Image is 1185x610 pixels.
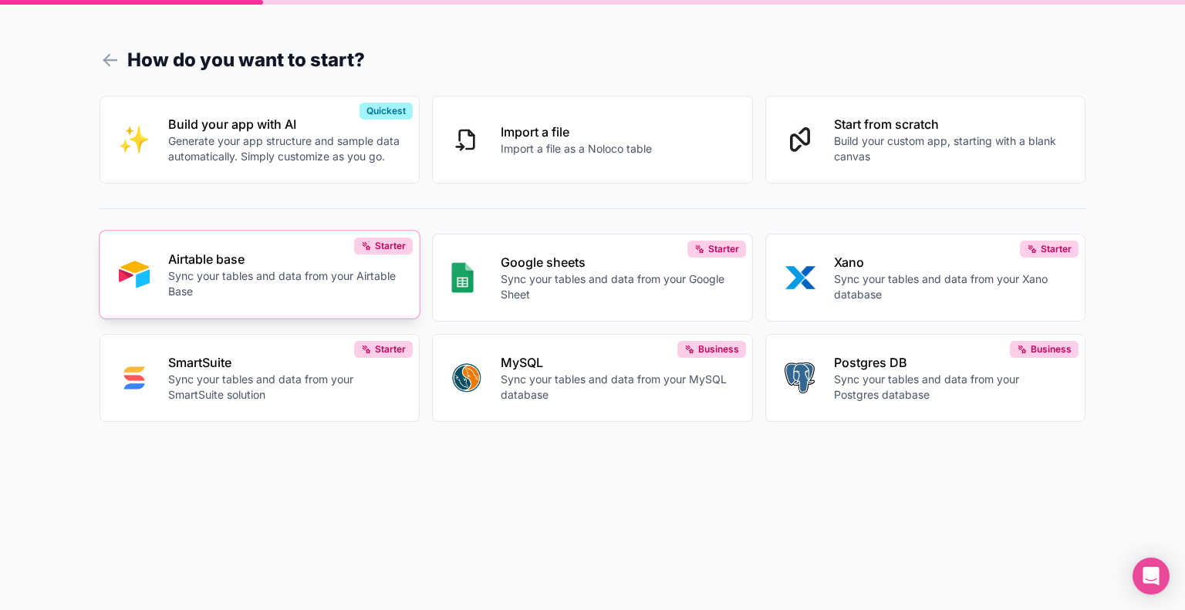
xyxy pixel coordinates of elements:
[119,124,150,155] img: INTERNAL_WITH_AI
[432,334,753,422] button: MYSQLMySQLSync your tables and data from your MySQL databaseBusiness
[765,96,1086,184] button: Start from scratchBuild your custom app, starting with a blank canvas
[708,243,739,255] span: Starter
[834,353,1067,372] p: Postgres DB
[765,334,1086,422] button: POSTGRESPostgres DBSync your tables and data from your Postgres databaseBusiness
[100,334,420,422] button: SMART_SUITESmartSuiteSync your tables and data from your SmartSuite solutionStarter
[834,115,1067,133] p: Start from scratch
[168,353,401,372] p: SmartSuite
[1041,243,1072,255] span: Starter
[100,46,1086,74] h1: How do you want to start?
[168,115,401,133] p: Build your app with AI
[1133,558,1170,595] div: Open Intercom Messenger
[119,259,150,290] img: AIRTABLE
[698,343,739,356] span: Business
[168,250,401,268] p: Airtable base
[785,362,815,393] img: POSTGRES
[168,133,401,164] p: Generate your app structure and sample data automatically. Simply customize as you go.
[100,96,420,184] button: INTERNAL_WITH_AIBuild your app with AIGenerate your app structure and sample data automatically. ...
[501,141,652,157] p: Import a file as a Noloco table
[432,234,753,322] button: GOOGLE_SHEETSGoogle sheetsSync your tables and data from your Google SheetStarter
[501,123,652,141] p: Import a file
[501,353,734,372] p: MySQL
[168,268,401,299] p: Sync your tables and data from your Airtable Base
[785,262,815,293] img: XANO
[834,271,1067,302] p: Sync your tables and data from your Xano database
[834,133,1067,164] p: Build your custom app, starting with a blank canvas
[360,103,413,120] div: Quickest
[375,343,406,356] span: Starter
[501,253,734,271] p: Google sheets
[451,262,474,293] img: GOOGLE_SHEETS
[765,234,1086,322] button: XANOXanoSync your tables and data from your Xano databaseStarter
[168,372,401,403] p: Sync your tables and data from your SmartSuite solution
[834,372,1067,403] p: Sync your tables and data from your Postgres database
[1031,343,1072,356] span: Business
[501,271,734,302] p: Sync your tables and data from your Google Sheet
[119,362,150,393] img: SMART_SUITE
[501,372,734,403] p: Sync your tables and data from your MySQL database
[451,362,482,393] img: MYSQL
[375,240,406,252] span: Starter
[432,96,753,184] button: Import a fileImport a file as a Noloco table
[100,231,420,318] button: AIRTABLEAirtable baseSync your tables and data from your Airtable BaseStarter
[834,253,1067,271] p: Xano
